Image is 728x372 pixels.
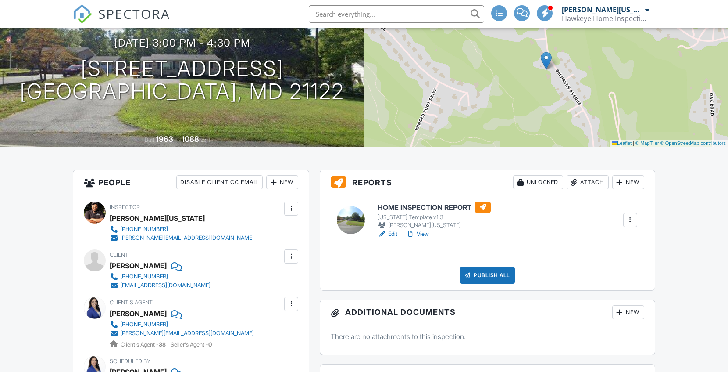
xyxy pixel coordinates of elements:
[562,14,649,23] div: Hawkeye Home Inspections
[145,137,154,143] span: Built
[182,134,199,144] div: 1088
[159,341,166,348] strong: 38
[110,358,150,365] span: Scheduled By
[120,282,211,289] div: [EMAIL_ADDRESS][DOMAIN_NAME]
[110,329,254,338] a: [PERSON_NAME][EMAIL_ADDRESS][DOMAIN_NAME]
[660,141,726,146] a: © OpenStreetMap contributors
[378,230,397,238] a: Edit
[541,52,552,70] img: Marker
[378,202,491,213] h6: HOME INSPECTION REPORT
[110,320,254,329] a: [PHONE_NUMBER]
[208,341,212,348] strong: 0
[110,272,211,281] a: [PHONE_NUMBER]
[176,175,263,189] div: Disable Client CC Email
[320,300,655,325] h3: Additional Documents
[110,234,254,242] a: [PERSON_NAME][EMAIL_ADDRESS][DOMAIN_NAME]
[120,235,254,242] div: [PERSON_NAME][EMAIL_ADDRESS][DOMAIN_NAME]
[110,204,140,210] span: Inspector
[612,175,644,189] div: New
[110,252,128,258] span: Client
[513,175,563,189] div: Unlocked
[110,212,205,225] div: [PERSON_NAME][US_STATE]
[406,230,429,238] a: View
[114,37,250,49] h3: [DATE] 3:00 pm - 4:30 pm
[120,330,254,337] div: [PERSON_NAME][EMAIL_ADDRESS][DOMAIN_NAME]
[633,141,634,146] span: |
[120,321,168,328] div: [PHONE_NUMBER]
[331,332,644,341] p: There are no attachments to this inspection.
[20,57,344,104] h1: [STREET_ADDRESS] [GEOGRAPHIC_DATA], MD 21122
[110,281,211,290] a: [EMAIL_ADDRESS][DOMAIN_NAME]
[378,214,491,221] div: [US_STATE] Template v1.3
[110,299,153,306] span: Client's Agent
[635,141,659,146] a: © MapTiler
[200,137,213,143] span: sq. ft.
[110,225,254,234] a: [PHONE_NUMBER]
[73,4,92,24] img: The Best Home Inspection Software - Spectora
[567,175,609,189] div: Attach
[110,259,167,272] div: [PERSON_NAME]
[120,226,168,233] div: [PHONE_NUMBER]
[73,12,170,30] a: SPECTORA
[378,221,491,230] div: [PERSON_NAME][US_STATE]
[121,341,167,348] span: Client's Agent -
[98,4,170,23] span: SPECTORA
[320,170,655,195] h3: Reports
[562,5,643,14] div: [PERSON_NAME][US_STATE]
[171,341,212,348] span: Seller's Agent -
[156,134,173,144] div: 1963
[110,307,167,320] div: [PERSON_NAME]
[73,170,309,195] h3: People
[612,141,632,146] a: Leaflet
[612,305,644,319] div: New
[120,273,168,280] div: [PHONE_NUMBER]
[378,202,491,230] a: HOME INSPECTION REPORT [US_STATE] Template v1.3 [PERSON_NAME][US_STATE]
[460,267,515,284] div: Publish All
[266,175,298,189] div: New
[309,5,484,23] input: Search everything...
